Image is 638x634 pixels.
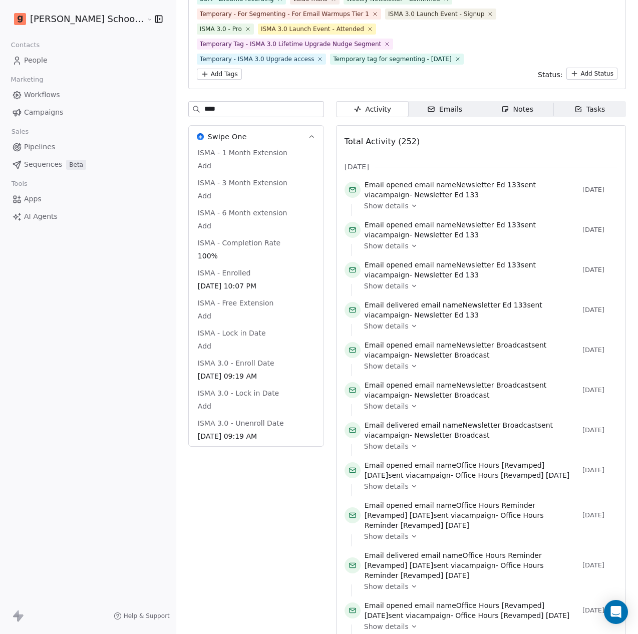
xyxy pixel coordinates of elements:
span: Add [198,221,314,231]
span: [DATE] 09:19 AM [198,431,314,441]
span: Show details [364,621,409,631]
span: Sales [7,124,33,139]
span: Add [198,191,314,201]
span: Email opened [365,221,413,229]
img: Goela%20School%20Logos%20(4).png [14,13,26,25]
span: Show details [364,531,409,541]
span: email name sent via campaign - [365,550,578,580]
span: Apps [24,194,42,204]
span: [DATE] [582,386,617,394]
span: Total Activity (252) [345,137,420,146]
span: Add [198,401,314,411]
button: Add Status [566,68,617,80]
div: Open Intercom Messenger [604,600,628,624]
span: Show details [364,581,409,591]
a: Apps [8,191,168,207]
span: Email delivered [365,551,419,559]
span: Show details [364,241,409,251]
span: Newsletter Ed 133 [462,301,527,309]
span: Newsletter Ed 133 [414,191,479,199]
span: Newsletter Ed 133 [414,311,479,319]
span: Email delivered [365,301,419,309]
span: ISMA 3.0 - Unenroll Date [196,418,286,428]
a: Campaigns [8,104,168,121]
span: Email opened [365,601,413,609]
span: email name sent via campaign - [365,220,578,240]
span: Email opened [365,181,413,189]
span: [DATE] [582,426,617,434]
span: Tools [7,176,32,191]
a: Show details [364,201,610,211]
span: email name sent via campaign - [365,260,578,280]
div: Emails [427,104,462,115]
span: Show details [364,401,409,411]
span: Email opened [365,341,413,349]
a: Show details [364,241,610,251]
a: Pipelines [8,139,168,155]
div: Temporary tag for segmenting - [DATE] [333,55,451,64]
span: Help & Support [124,612,170,620]
span: ISMA - Enrolled [196,268,253,278]
span: [PERSON_NAME] School of Finance LLP [30,13,144,26]
span: Office Hours [Revamped] [DATE] [455,471,569,479]
a: SequencesBeta [8,156,168,173]
span: [DATE] [582,561,617,569]
span: Add [198,311,314,321]
a: Show details [364,361,610,371]
span: [DATE] [582,466,617,474]
span: email name sent via campaign - [365,600,578,620]
div: ISMA 3.0 Launch Event - Signup [388,10,484,19]
span: Newsletter Ed 133 [414,271,479,279]
span: ISMA 3.0 - Lock in Date [196,388,281,398]
span: ISMA - 6 Month extension [196,208,289,218]
span: Show details [364,481,409,491]
span: Newsletter Broadcast [414,431,489,439]
span: Newsletter Broadcast [414,351,489,359]
span: Show details [364,281,409,291]
span: Beta [66,160,86,170]
div: Temporary Tag - ISMA 3.0 Lifetime Upgrade Nudge Segment [200,40,382,49]
span: [DATE] 09:19 AM [198,371,314,381]
a: AI Agents [8,208,168,225]
div: Temporary - For Segmenting - For Email Warmups Tier 1 [200,10,369,19]
span: Show details [364,441,409,451]
a: Show details [364,281,610,291]
a: Show details [364,401,610,411]
span: Office Hours [Revamped] [DATE] [455,611,569,619]
button: Add Tags [197,69,242,80]
div: Notes [501,104,533,115]
span: Newsletter Ed 133 [414,231,479,239]
div: ISMA 3.0 Launch Event - Attended [261,25,364,34]
span: Contacts [7,38,44,53]
span: [DATE] [582,511,617,519]
div: Temporary - ISMA 3.0 Upgrade access [200,55,314,64]
span: Newsletter Ed 133 [456,221,521,229]
span: AI Agents [24,211,58,222]
span: People [24,55,48,66]
span: Show details [364,321,409,331]
a: Show details [364,441,610,451]
span: email name sent via campaign - [365,340,578,360]
span: Campaigns [24,107,63,118]
span: ISMA - 1 Month Extension [196,148,289,158]
img: Swipe One [197,133,204,140]
span: [DATE] [582,606,617,614]
span: [DATE] 10:07 PM [198,281,314,291]
span: email name sent via campaign - [365,180,578,200]
span: Newsletter Broadcast [456,381,531,389]
span: Newsletter Broadcast [414,391,489,399]
span: Status: [538,70,562,80]
span: ISMA - Free Extension [196,298,276,308]
a: Show details [364,531,610,541]
span: Add [198,161,314,171]
span: email name sent via campaign - [365,500,578,530]
span: Email opened [365,461,413,469]
span: Show details [364,361,409,371]
span: Add [198,341,314,351]
span: Email opened [365,381,413,389]
div: Swipe OneSwipe One [189,148,324,446]
span: Swipe One [208,132,247,142]
span: Show details [364,201,409,211]
span: Email opened [365,261,413,269]
span: ISMA - 3 Month Extension [196,178,289,188]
